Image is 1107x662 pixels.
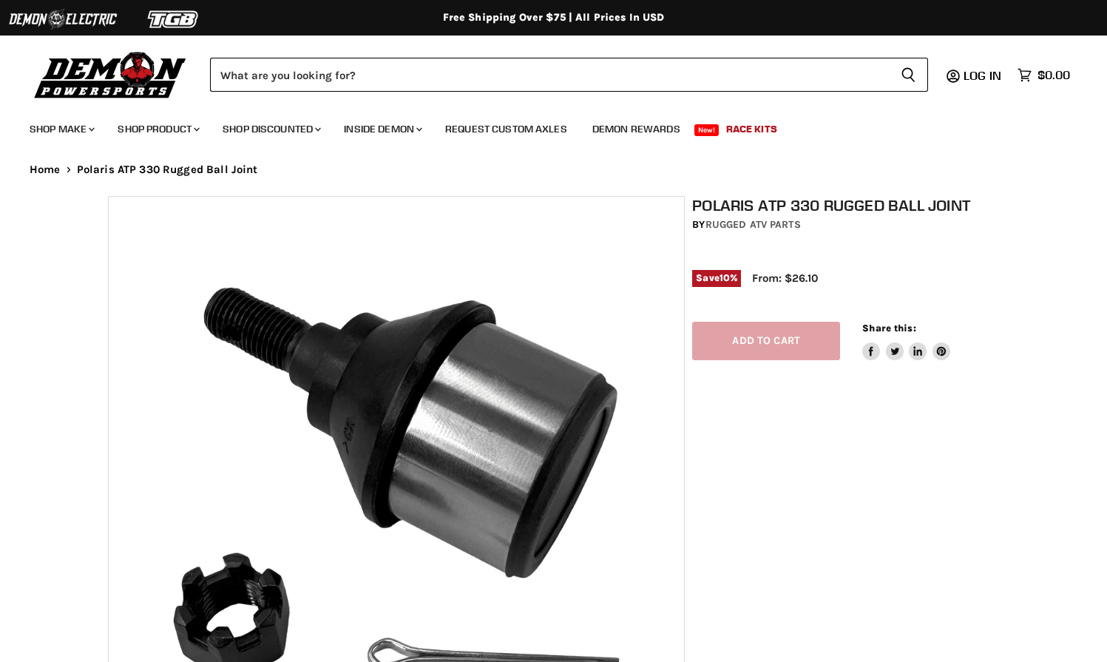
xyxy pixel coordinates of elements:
[210,58,928,92] form: Product
[692,217,1006,233] div: by
[434,114,578,144] a: Request Custom Axles
[964,68,1001,83] span: Log in
[692,270,741,286] span: Save %
[30,48,192,101] img: Demon Powersports
[18,108,1066,144] ul: Main menu
[692,196,1006,215] h1: Polaris ATP 330 Rugged Ball Joint
[118,5,229,33] img: TGB Logo 2
[752,271,818,285] span: From: $26.10
[7,5,118,33] img: Demon Electric Logo 2
[210,58,889,92] input: Search
[77,163,258,176] span: Polaris ATP 330 Rugged Ball Joint
[889,58,928,92] button: Search
[30,163,61,176] a: Home
[862,322,950,361] aside: Share this:
[106,114,209,144] a: Shop Product
[694,124,720,136] span: New!
[333,114,431,144] a: Inside Demon
[720,272,730,283] span: 10
[705,218,801,231] a: Rugged ATV Parts
[581,114,691,144] a: Demon Rewards
[1037,68,1070,82] span: $0.00
[715,114,788,144] a: Race Kits
[862,322,915,334] span: Share this:
[1010,64,1077,86] a: $0.00
[211,114,330,144] a: Shop Discounted
[18,114,104,144] a: Shop Make
[957,69,1010,82] a: Log in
